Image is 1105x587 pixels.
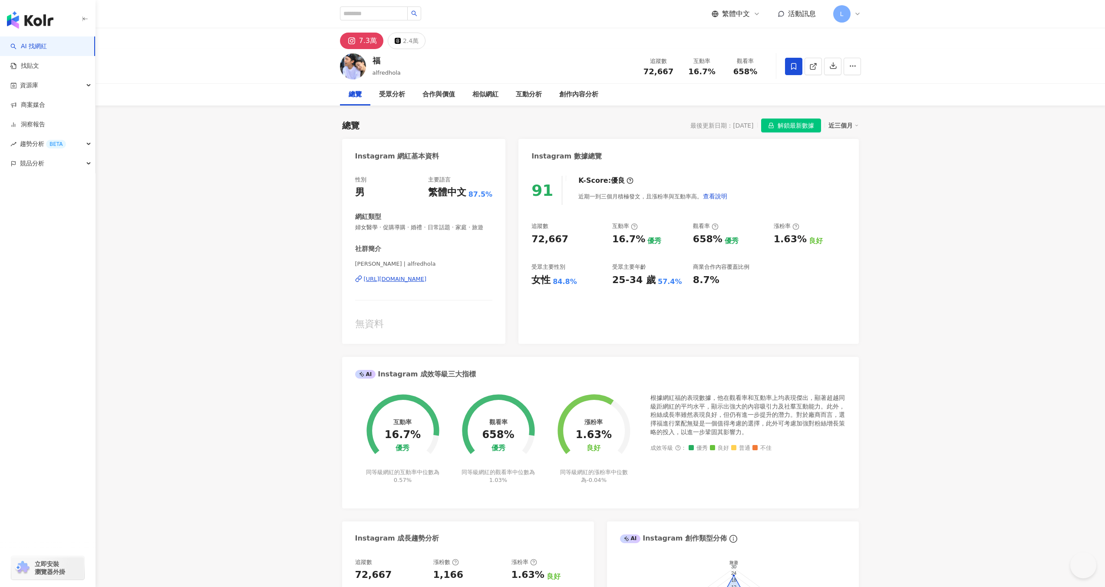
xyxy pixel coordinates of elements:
div: 受眾主要年齡 [612,263,646,271]
text: 30 [731,564,736,569]
div: 1,166 [433,568,464,582]
div: 福 [373,55,401,66]
img: chrome extension [14,561,31,575]
div: 觀看率 [693,222,719,230]
span: 立即安裝 瀏覽器外掛 [35,560,65,576]
span: -0.04% [587,477,607,483]
div: 658% [693,233,722,246]
div: 優秀 [396,444,409,452]
div: 漲粉率 [511,558,537,566]
div: 根據網紅福的表現數據，他在觀看率和互動率上均表現傑出，顯著超越同級距網紅的平均水平，顯示出強大的內容吸引力及社羣互動能力。此外，粉絲成長率雖然表現良好，但仍有進一步提升的潛力。對於廠商而言，選擇... [650,394,846,436]
div: 優秀 [725,236,739,246]
div: AI [620,534,641,543]
div: 良好 [809,236,823,246]
div: AI [355,370,376,379]
span: 趨勢分析 [20,134,66,154]
div: 72,667 [355,568,392,582]
div: 繁體中文 [428,186,466,199]
text: 24 [731,571,736,576]
div: 無資料 [355,317,493,331]
div: Instagram 網紅基本資料 [355,152,439,161]
span: 活動訊息 [788,10,816,18]
div: 商業合作內容覆蓋比例 [693,263,749,271]
span: 16.7% [688,67,715,76]
div: 16.7% [385,429,421,441]
div: 72,667 [531,233,568,246]
div: 男 [355,186,365,199]
div: 優秀 [647,236,661,246]
span: 普通 [731,445,750,452]
iframe: Help Scout Beacon - Open [1070,552,1096,578]
span: 87.5% [468,190,493,199]
div: Instagram 數據總覽 [531,152,602,161]
button: 查看說明 [703,188,728,205]
div: 社群簡介 [355,244,381,254]
div: 57.4% [658,277,682,287]
span: 0.57% [394,477,412,483]
span: 1.03% [489,477,507,483]
div: 互動率 [393,419,412,425]
span: 資源庫 [20,76,38,95]
div: 漲粉數 [433,558,459,566]
button: 2.4萬 [388,33,426,49]
button: 解鎖最新數據 [761,119,821,132]
div: 觀看率 [489,419,508,425]
div: 良好 [587,444,600,452]
span: 優秀 [689,445,708,452]
div: 84.8% [553,277,577,287]
div: 追蹤數 [642,57,675,66]
div: Instagram 成效等級三大指標 [355,369,476,379]
div: 良好 [547,572,561,581]
span: 查看說明 [703,193,727,200]
div: 創作內容分析 [559,89,598,100]
div: 性別 [355,176,366,184]
span: 競品分析 [20,154,44,173]
div: 主要語言 [428,176,451,184]
div: Instagram 成長趨勢分析 [355,534,439,543]
text: 18 [731,577,736,583]
span: search [411,10,417,16]
div: 7.3萬 [359,35,377,47]
div: 互動率 [686,57,719,66]
button: 7.3萬 [340,33,383,49]
div: 近三個月 [828,120,859,131]
div: 優秀 [491,444,505,452]
div: 受眾分析 [379,89,405,100]
div: 1.63% [774,233,807,246]
span: 繁體中文 [722,9,750,19]
div: 最後更新日期：[DATE] [690,122,753,129]
div: 91 [531,181,553,199]
div: 合作與價值 [422,89,455,100]
div: 658% [482,429,514,441]
span: alfredhola [373,69,401,76]
div: 1.63% [576,429,612,441]
div: 近期一到三個月積極發文，且漲粉率與互動率高。 [578,188,728,205]
a: 找貼文 [10,62,39,70]
div: [URL][DOMAIN_NAME] [364,275,427,283]
a: [URL][DOMAIN_NAME] [355,275,493,283]
span: 解鎖最新數據 [778,119,814,133]
div: 受眾主要性別 [531,263,565,271]
span: [PERSON_NAME] | alfredhola [355,260,493,268]
div: 漲粉率 [584,419,603,425]
span: 不佳 [752,445,772,452]
div: 同等級網紅的觀看率中位數為 [460,468,536,484]
div: 優良 [611,176,625,185]
a: chrome extension立即安裝 瀏覽器外掛 [11,556,84,580]
div: 總覽 [349,89,362,100]
div: 觀看率 [729,57,762,66]
div: 25-34 歲 [612,274,656,287]
div: 16.7% [612,233,645,246]
span: 72,667 [643,67,673,76]
div: 女性 [531,274,551,287]
div: 追蹤數 [531,222,548,230]
div: 同等級網紅的漲粉率中位數為 [556,468,632,484]
div: 相似網紅 [472,89,498,100]
div: 8.7% [693,274,719,287]
div: 互動率 [612,222,638,230]
span: info-circle [728,534,739,544]
div: 1.63% [511,568,544,582]
div: 互動分析 [516,89,542,100]
a: 商案媒合 [10,101,45,109]
div: 同等級網紅的互動率中位數為 [365,468,441,484]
